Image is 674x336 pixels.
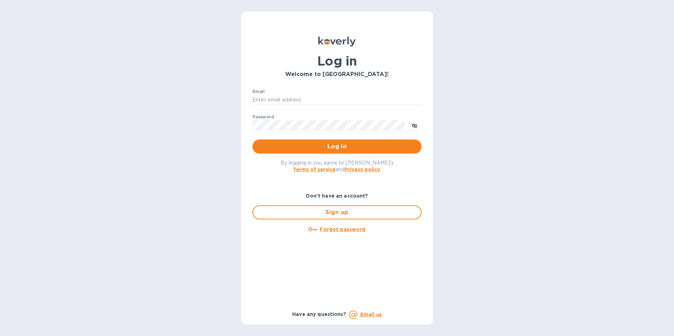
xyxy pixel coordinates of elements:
[292,311,346,317] b: Have any questions?
[281,160,394,172] span: By logging in you agree to [PERSON_NAME]'s and .
[252,89,265,94] label: Email
[320,226,365,232] u: Forgot password
[306,193,368,199] b: Don't have an account?
[252,115,274,119] label: Password
[408,118,422,132] button: toggle password visibility
[360,312,382,317] a: Email us
[344,167,380,172] a: Privacy policy
[252,139,422,154] button: Log in
[258,142,416,151] span: Log in
[259,208,415,217] span: Sign up
[293,167,336,172] a: Terms of service
[252,54,422,68] h1: Log in
[252,95,422,105] input: Enter email address
[318,37,356,46] img: Koverly
[252,71,422,78] h3: Welcome to [GEOGRAPHIC_DATA]!
[252,205,422,219] button: Sign up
